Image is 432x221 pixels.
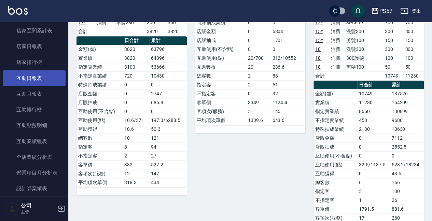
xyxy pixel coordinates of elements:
[195,98,246,107] td: 客單價
[76,54,123,63] td: 實業績
[123,134,149,142] td: 10
[390,142,424,151] td: 2552.5
[390,116,424,125] td: 9680
[313,205,357,213] td: 客單價
[313,142,357,151] td: 店販抽成
[246,98,270,107] td: 3349
[345,54,383,63] td: 300護髮
[145,18,166,27] td: 300
[21,202,56,209] h5: 公司
[270,45,305,54] td: 0
[313,160,357,169] td: 互助使用(點)
[3,134,66,149] a: 互助業績報表
[76,45,123,54] td: 金額(虛)
[145,27,166,36] td: 3820
[114,18,145,27] td: 單剪280
[76,107,123,116] td: 互助使用(不含點)
[383,45,403,54] td: 300
[329,54,345,63] td: 消費
[123,142,149,151] td: 8
[195,54,246,63] td: 互助使用(點)
[195,27,246,36] td: 店販金額
[149,160,187,169] td: 527.2
[3,23,66,39] a: 店家區間累計表
[195,89,246,98] td: 不指定客
[313,107,357,116] td: 指定實業績
[123,98,149,107] td: 0
[246,36,270,45] td: 0
[357,178,390,187] td: 6
[195,63,246,71] td: 互助獲得
[390,205,424,213] td: 881.6
[357,125,390,134] td: 2130
[149,169,187,178] td: 147
[149,71,187,80] td: 10430
[149,63,187,71] td: 53666
[270,36,305,45] td: 1701
[76,80,123,89] td: 特殊抽成業績
[390,89,424,98] td: 137526
[313,89,357,98] td: 金額(虛)
[270,63,305,71] td: 236.6
[76,116,123,125] td: 互助使用(點)
[149,80,187,89] td: 0
[315,64,321,70] a: 18
[149,98,187,107] td: 686.8
[149,45,187,54] td: 63796
[76,151,123,160] td: 不指定客
[270,27,305,36] td: 6804
[313,169,357,178] td: 互助獲得
[403,71,424,80] td: 11230
[390,125,424,134] td: 13630
[123,107,149,116] td: 0
[357,187,390,196] td: 5
[357,81,390,89] th: 日合計
[76,160,123,169] td: 客單價
[149,151,187,160] td: 27
[246,116,270,125] td: 1339.6
[76,71,123,80] td: 不指定實業績
[123,169,149,178] td: 12
[270,107,305,116] td: 145
[123,116,149,125] td: 10.6/371
[123,151,149,160] td: 2
[3,181,66,196] a: 設計師業績表
[76,178,123,187] td: 平均項次單價
[403,54,424,63] td: 100
[3,102,66,118] a: 互助排行榜
[357,89,390,98] td: 10749
[166,18,187,27] td: 300
[313,178,357,187] td: 總客數
[195,116,246,125] td: 平均項次單價
[383,27,403,36] td: 300
[3,54,66,70] a: 店家排行榜
[329,36,345,45] td: 消費
[398,5,424,17] button: 登出
[149,54,187,63] td: 64096
[123,80,149,89] td: 0
[123,160,149,169] td: 382
[357,151,390,160] td: 0
[3,118,66,133] a: 互助點數明細
[123,54,149,63] td: 3820
[270,98,305,107] td: 1124.4
[246,54,270,63] td: 20/700
[315,46,321,52] a: 18
[149,116,187,125] td: 197.3/6288.5
[3,86,66,102] a: 互助月報表
[195,80,246,89] td: 指定客
[246,71,270,80] td: 2
[123,36,149,45] th: 日合計
[313,187,357,196] td: 指定客
[390,187,424,196] td: 130
[76,98,123,107] td: 店販抽成
[3,165,66,181] a: 營業項目月分析表
[357,98,390,107] td: 11230
[390,196,424,205] td: 26
[390,160,424,169] td: 523.2/18234
[383,71,403,80] td: 10749
[149,89,187,98] td: 2747
[123,89,149,98] td: 0
[390,134,424,142] td: 7112
[329,18,345,27] td: 消費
